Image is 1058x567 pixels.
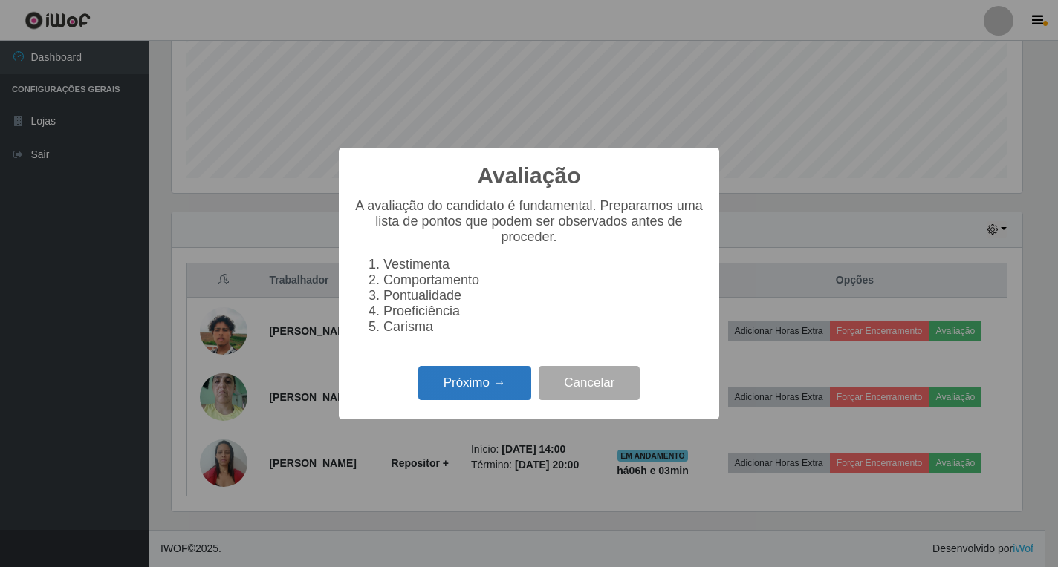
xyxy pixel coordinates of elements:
[383,288,704,304] li: Pontualidade
[418,366,531,401] button: Próximo →
[383,257,704,272] li: Vestimenta
[383,272,704,288] li: Comportamento
[354,198,704,245] p: A avaliação do candidato é fundamental. Preparamos uma lista de pontos que podem ser observados a...
[383,304,704,319] li: Proeficiência
[539,366,640,401] button: Cancelar
[383,319,704,335] li: Carisma
[478,163,581,189] h2: Avaliação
